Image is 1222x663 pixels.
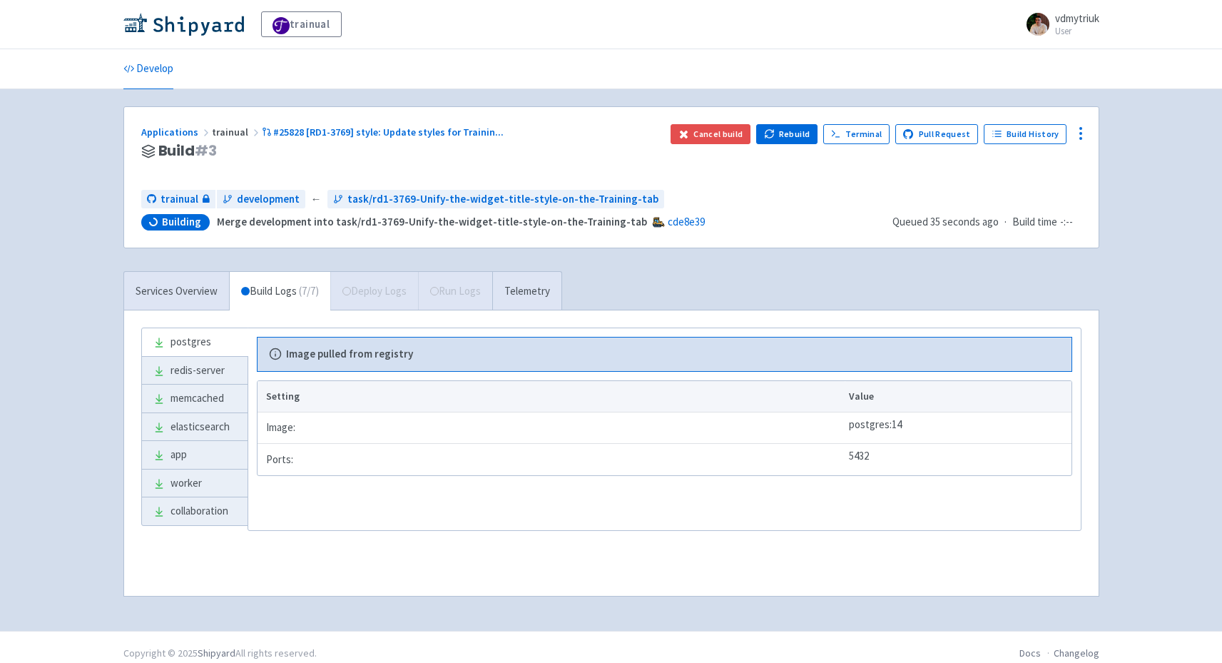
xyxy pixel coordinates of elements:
a: Docs [1019,647,1041,659]
time: 35 seconds ago [930,215,999,228]
a: elasticsearch [142,413,248,441]
th: Setting [258,381,845,413]
a: development [217,190,305,209]
span: trainual [161,191,198,208]
a: Terminal [823,124,890,144]
a: vdmytriuk User [1018,13,1099,36]
span: development [237,191,300,208]
span: vdmytriuk [1055,11,1099,25]
img: Shipyard logo [123,13,244,36]
a: trainual [141,190,215,209]
a: Build History [984,124,1066,144]
button: Cancel build [671,124,751,144]
b: Image pulled from registry [286,346,413,363]
a: collaboration [142,497,248,525]
td: Image: [258,413,845,444]
a: cde8e39 [668,215,705,228]
span: Build [158,143,217,159]
span: Building [162,215,201,229]
span: # 3 [195,141,217,161]
a: task/rd1-3769-Unify-the-widget-title-style-on-the-Training-tab [327,190,664,209]
span: ( 7 / 7 ) [299,283,319,300]
small: User [1055,26,1099,36]
a: Develop [123,49,173,89]
a: Pull Request [895,124,979,144]
a: Changelog [1054,647,1099,659]
a: Telemetry [492,272,561,311]
strong: Merge development into task/rd1-3769-Unify-the-widget-title-style-on-the-Training-tab [217,215,647,228]
a: app [142,441,248,469]
span: Build time [1012,214,1057,231]
td: Ports: [258,444,845,475]
span: Queued [892,215,999,228]
a: memcached [142,385,248,413]
a: #25828 [RD1-3769] style: Update styles for Trainin... [262,126,506,138]
th: Value [845,381,1071,413]
a: worker [142,470,248,497]
td: 5432 [845,444,1071,475]
a: Build Logs (7/7) [230,272,330,311]
div: · [892,214,1081,231]
div: Copyright © 2025 All rights reserved. [123,646,317,661]
a: Applications [141,126,212,138]
a: Services Overview [124,272,229,311]
a: trainual [261,11,342,37]
span: -:-- [1060,214,1073,231]
a: redis-server [142,357,248,385]
td: postgres:14 [845,413,1071,444]
button: Rebuild [756,124,818,144]
span: task/rd1-3769-Unify-the-widget-title-style-on-the-Training-tab [347,191,658,208]
span: #25828 [RD1-3769] style: Update styles for Trainin ... [273,126,504,138]
a: postgres [142,328,248,356]
span: ← [311,191,322,208]
a: Shipyard [198,647,235,659]
span: trainual [212,126,262,138]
